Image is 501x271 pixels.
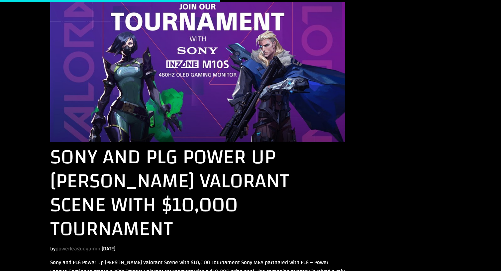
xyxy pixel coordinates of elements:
a: Sony and PLG Power Up [PERSON_NAME] Valorant Scene with $10,000 Tournament [50,138,289,248]
iframe: Chat Widget [468,239,501,271]
p: by | [50,244,345,258]
a: powerleaguegamin [55,244,100,254]
span: [DATE] [102,244,115,254]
